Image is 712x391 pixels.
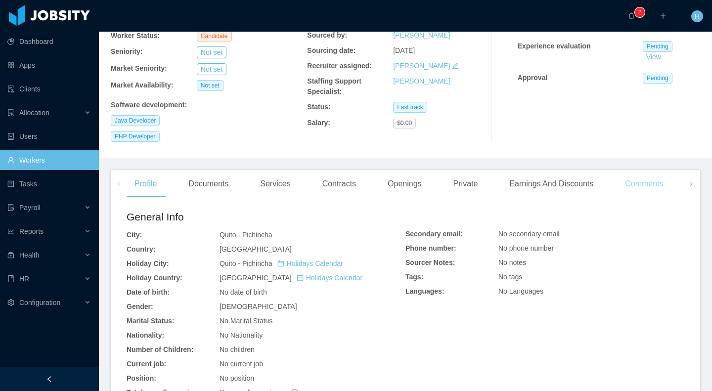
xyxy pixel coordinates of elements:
[7,275,14,282] i: icon: book
[405,287,445,295] b: Languages:
[405,273,423,281] b: Tags:
[111,115,160,126] span: Java Developer
[635,7,645,17] sup: 2
[628,12,635,19] i: icon: bell
[7,150,91,170] a: icon: userWorkers
[127,374,156,382] b: Position:
[19,227,44,235] span: Reports
[7,127,91,146] a: icon: robotUsers
[405,230,463,238] b: Secondary email:
[116,181,121,186] i: icon: left
[393,118,416,129] span: $0.00
[127,288,170,296] b: Date of birth:
[277,260,284,267] i: icon: calendar
[220,317,272,325] span: No Marital Status
[452,62,459,69] i: icon: edit
[127,331,164,339] b: Nationality:
[111,64,167,72] b: Market Seniority:
[7,109,14,116] i: icon: solution
[197,63,226,75] button: Not set
[7,174,91,194] a: icon: profileTasks
[518,42,591,50] strong: Experience evaluation
[19,275,29,283] span: HR
[180,170,236,198] div: Documents
[127,274,182,282] b: Holiday Country:
[695,10,700,22] span: H
[252,170,298,198] div: Services
[307,119,330,127] b: Salary:
[220,231,272,239] span: Quito - Pichincha
[307,103,330,111] b: Status:
[405,259,455,266] b: Sourcer Notes:
[220,260,343,267] span: Quito - Pichincha
[19,251,39,259] span: Health
[220,374,254,382] span: No position
[638,7,642,17] p: 2
[643,53,665,61] a: View
[7,32,91,51] a: icon: pie-chartDashboard
[307,62,372,70] b: Recruiter assigned:
[498,230,560,238] span: No secondary email
[127,231,142,239] b: City:
[277,260,343,267] a: icon: calendarHolidays Calendar
[7,299,14,306] i: icon: setting
[220,360,263,368] span: No current job
[127,245,155,253] b: Country:
[307,46,356,54] b: Sourcing date:
[660,12,667,19] i: icon: plus
[498,272,684,282] div: No tags
[111,32,160,40] b: Worker Status:
[393,46,415,54] span: [DATE]
[111,47,143,55] b: Seniority:
[111,81,174,89] b: Market Availability:
[498,244,554,252] span: No phone number
[220,303,297,310] span: [DEMOGRAPHIC_DATA]
[197,80,223,91] span: Not set
[445,170,486,198] div: Private
[307,31,347,39] b: Sourced by:
[643,73,672,84] span: Pending
[498,287,543,295] span: No Languages
[393,31,450,39] a: [PERSON_NAME]
[405,244,456,252] b: Phone number:
[127,317,174,325] b: Marital Status:
[518,74,548,82] strong: Approval
[111,131,160,142] span: PHP Developer
[197,46,226,58] button: Not set
[393,102,427,113] span: Fast track
[19,299,60,306] span: Configuration
[7,55,91,75] a: icon: appstoreApps
[220,245,292,253] span: [GEOGRAPHIC_DATA]
[393,62,450,70] a: [PERSON_NAME]
[297,274,304,281] i: icon: calendar
[314,170,364,198] div: Contracts
[7,252,14,259] i: icon: medicine-box
[220,346,255,353] span: No children
[501,170,601,198] div: Earnings And Discounts
[220,331,263,339] span: No Nationality
[7,204,14,211] i: icon: file-protect
[617,170,671,198] div: Comments
[127,346,193,353] b: Number of Children:
[19,204,41,212] span: Payroll
[7,228,14,235] i: icon: line-chart
[498,259,526,266] span: No notes
[127,170,165,198] div: Profile
[307,77,361,95] b: Staffing Support Specialist:
[689,181,694,186] i: icon: right
[19,109,49,117] span: Allocation
[220,288,267,296] span: No date of birth
[111,101,187,109] b: Software development :
[220,274,362,282] span: [GEOGRAPHIC_DATA]
[7,79,91,99] a: icon: auditClients
[127,260,169,267] b: Holiday City:
[380,170,430,198] div: Openings
[127,360,166,368] b: Current job:
[643,41,672,52] span: Pending
[297,274,362,282] a: icon: calendarHolidays Calendar
[127,303,153,310] b: Gender:
[127,209,405,225] h2: General Info
[393,77,450,85] a: [PERSON_NAME]
[197,31,232,42] span: Candidate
